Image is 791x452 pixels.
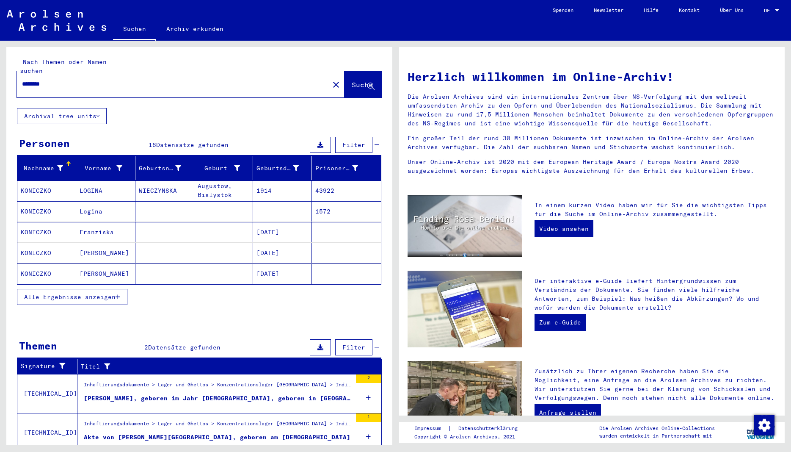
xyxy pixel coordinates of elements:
div: Signature [21,362,66,371]
p: Der interaktive e-Guide liefert Hintergrundwissen zum Verständnis der Dokumente. Sie finden viele... [535,277,776,312]
div: [PERSON_NAME], geboren im Jahr [DEMOGRAPHIC_DATA], geboren in [GEOGRAPHIC_DATA], [GEOGRAPHIC_DATA] [84,394,352,403]
div: Themen [19,338,57,353]
mat-cell: LOGINA [76,180,135,201]
p: In einem kurzen Video haben wir für Sie die wichtigsten Tipps für die Suche im Online-Archiv zusa... [535,201,776,219]
div: Personen [19,136,70,151]
button: Filter [335,137,372,153]
div: Zustimmung ändern [754,415,774,435]
p: Copyright © Arolsen Archives, 2021 [414,433,528,441]
mat-header-cell: Prisoner # [312,156,380,180]
a: Video ansehen [535,220,593,237]
div: Geburtsname [139,161,194,175]
mat-cell: 1914 [253,180,312,201]
mat-header-cell: Vorname [76,156,135,180]
span: DE [764,8,773,14]
p: Die Arolsen Archives sind ein internationales Zentrum über NS-Verfolgung mit dem weltweit umfasse... [408,92,777,128]
div: Geburt‏ [198,164,240,173]
mat-header-cell: Geburtsname [135,156,194,180]
a: Datenschutzerklärung [452,424,528,433]
a: Zum e-Guide [535,314,586,331]
mat-header-cell: Geburt‏ [194,156,253,180]
div: Geburtsname [139,164,181,173]
img: eguide.jpg [408,271,522,347]
mat-cell: [DATE] [253,222,312,242]
div: | [414,424,528,433]
div: Titel [81,360,371,373]
p: Ein großer Teil der rund 30 Millionen Dokumente ist inzwischen im Online-Archiv der Arolsen Archi... [408,134,777,152]
img: yv_logo.png [745,421,777,443]
h1: Herzlich willkommen im Online-Archiv! [408,68,777,86]
button: Clear [328,76,345,93]
p: Die Arolsen Archives Online-Collections [599,424,715,432]
td: [TECHNICAL_ID] [17,374,77,413]
div: Nachname [21,161,76,175]
mat-icon: close [331,80,341,90]
div: Geburt‏ [198,161,253,175]
p: Zusätzlich zu Ihrer eigenen Recherche haben Sie die Möglichkeit, eine Anfrage an die Arolsen Arch... [535,367,776,402]
td: [TECHNICAL_ID] [17,413,77,452]
div: Inhaftierungsdokumente > Lager und Ghettos > Konzentrationslager [GEOGRAPHIC_DATA] > Individuelle... [84,420,352,432]
mat-cell: [DATE] [253,243,312,263]
mat-header-cell: Nachname [17,156,76,180]
button: Filter [335,339,372,355]
img: Zustimmung ändern [754,415,774,435]
button: Alle Ergebnisse anzeigen [17,289,127,305]
p: wurden entwickelt in Partnerschaft mit [599,432,715,440]
div: Prisoner # [315,164,358,173]
a: Suchen [113,19,156,41]
div: Inhaftierungsdokumente > Lager und Ghettos > Konzentrationslager [GEOGRAPHIC_DATA] > Individuelle... [84,381,352,393]
img: inquiries.jpg [408,361,522,438]
img: video.jpg [408,195,522,257]
mat-cell: KONICZKO [17,222,76,242]
a: Archiv erkunden [156,19,234,39]
mat-cell: KONICZKO [17,243,76,263]
mat-cell: Augustow, Bialystok [194,180,253,201]
button: Suche [345,71,382,97]
span: Datensätze gefunden [148,344,220,351]
mat-cell: Franziska [76,222,135,242]
span: 16 [149,141,156,149]
mat-cell: KONICZKO [17,201,76,222]
p: Unser Online-Archiv ist 2020 mit dem European Heritage Award / Europa Nostra Award 2020 ausgezeic... [408,158,777,175]
mat-label: Nach Themen oder Namen suchen [20,58,107,75]
span: Alle Ergebnisse anzeigen [24,293,116,301]
mat-cell: KONICZKO [17,180,76,201]
mat-cell: [DATE] [253,263,312,284]
a: Impressum [414,424,448,433]
div: 2 [356,374,381,383]
mat-cell: [PERSON_NAME] [76,243,135,263]
mat-cell: 43922 [312,180,380,201]
button: Archival tree units [17,108,107,124]
mat-header-cell: Geburtsdatum [253,156,312,180]
span: Filter [342,141,365,149]
mat-cell: 1572 [312,201,380,222]
div: Akte von [PERSON_NAME][GEOGRAPHIC_DATA], geboren am [DEMOGRAPHIC_DATA] [84,433,350,442]
div: Geburtsdatum [256,161,311,175]
mat-cell: KONICZKO [17,263,76,284]
span: Filter [342,344,365,351]
mat-cell: Logina [76,201,135,222]
mat-cell: [PERSON_NAME] [76,263,135,284]
img: Arolsen_neg.svg [7,10,106,31]
div: Nachname [21,164,63,173]
div: Vorname [80,164,122,173]
div: Titel [81,362,361,371]
a: Anfrage stellen [535,404,601,421]
span: Datensätze gefunden [156,141,229,149]
div: Prisoner # [315,161,370,175]
div: Signature [21,360,77,373]
div: Geburtsdatum [256,164,299,173]
span: Suche [352,80,373,89]
span: 2 [144,344,148,351]
div: 1 [356,413,381,422]
mat-cell: WIECZYNSKA [135,180,194,201]
div: Vorname [80,161,135,175]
